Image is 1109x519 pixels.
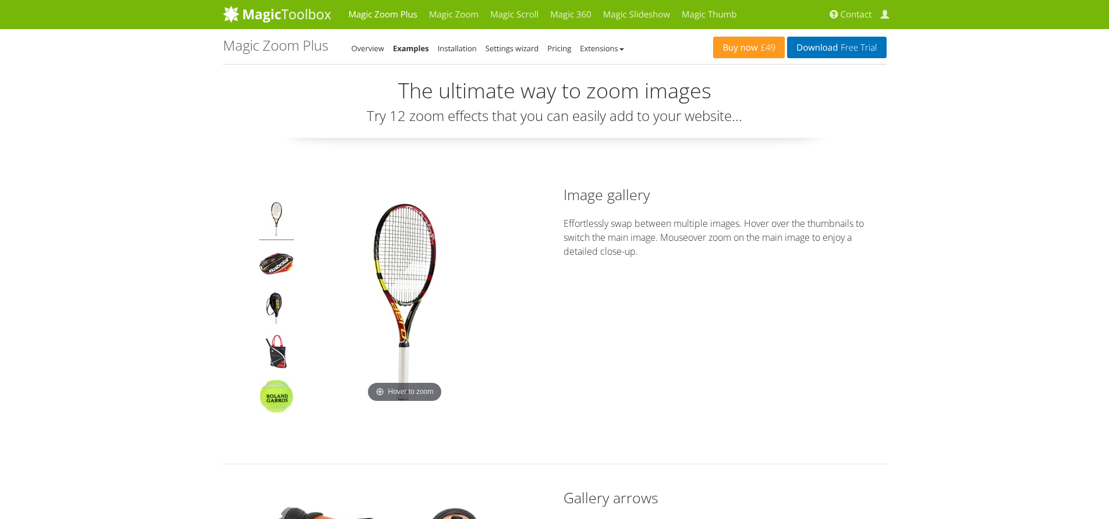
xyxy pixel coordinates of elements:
img: MagicToolbox.com - Image tools for your website [223,5,331,23]
h2: Image gallery [564,184,887,205]
a: Magic Zoom Plus - ExamplesHover to zoom [303,202,506,406]
a: DownloadFree Trial [787,37,886,58]
h1: Magic Zoom Plus [223,38,328,53]
a: Examples [393,43,429,54]
img: Magic Zoom Plus - Examples [259,335,294,373]
span: £49 [758,43,776,52]
a: Pricing [547,43,571,54]
span: Contact [841,9,872,20]
h2: The ultimate way to zoom images [223,79,887,102]
a: Overview [352,43,384,54]
h3: Try 12 zoom effects that you can easily add to your website... [223,108,887,123]
p: Effortlessly swap between multiple images. Hover over the thumbnails to switch the main image. Mo... [564,216,887,258]
a: Settings wizard [486,43,539,54]
span: Free Trial [838,43,877,52]
a: Buy now£49 [713,37,785,58]
img: Magic Zoom Plus - Examples [259,246,294,285]
h2: Gallery arrows [564,488,887,508]
img: Magic Zoom Plus - Examples [259,202,294,240]
img: Magic Zoom Plus - Examples [303,202,506,406]
img: Magic Zoom Plus - Examples [259,379,294,417]
a: Extensions [580,43,623,54]
a: Installation [438,43,477,54]
img: Magic Zoom Plus - Examples [259,290,294,329]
